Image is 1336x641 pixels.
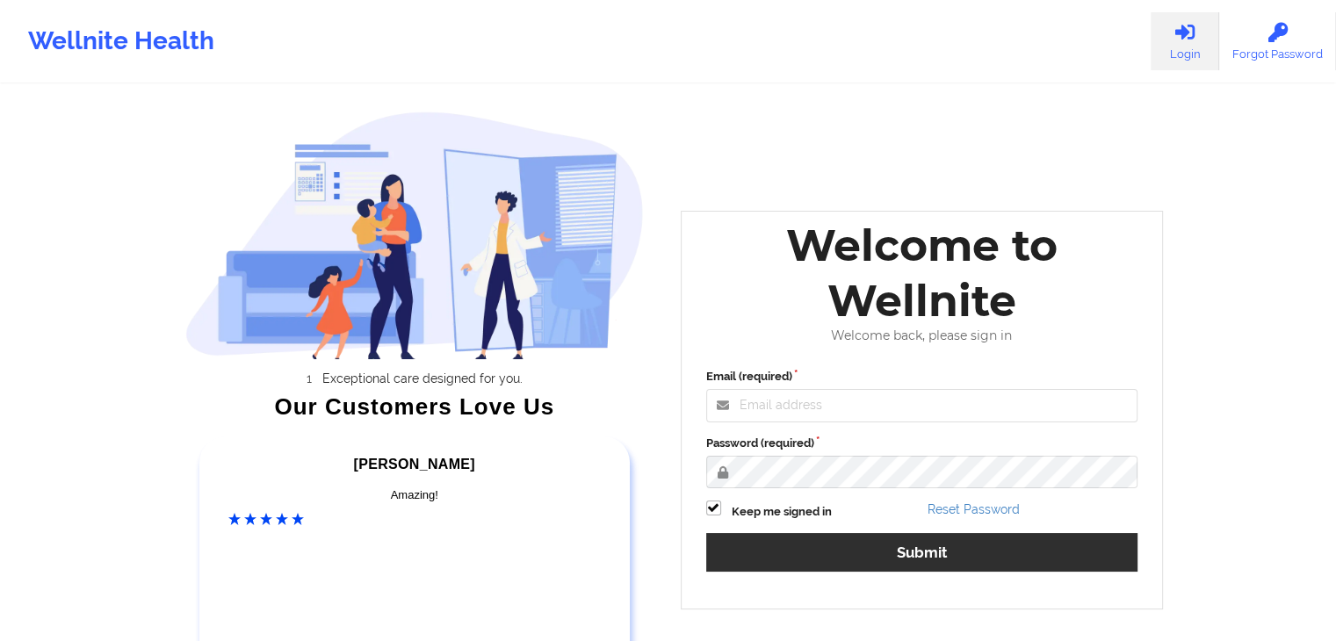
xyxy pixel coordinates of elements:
[1219,12,1336,70] a: Forgot Password
[706,389,1138,422] input: Email address
[354,457,475,472] span: [PERSON_NAME]
[694,218,1151,328] div: Welcome to Wellnite
[201,371,644,385] li: Exceptional care designed for you.
[185,398,644,415] div: Our Customers Love Us
[706,533,1138,571] button: Submit
[694,328,1151,343] div: Welcome back, please sign in
[732,503,832,521] label: Keep me signed in
[1151,12,1219,70] a: Login
[706,435,1138,452] label: Password (required)
[706,368,1138,385] label: Email (required)
[928,502,1020,516] a: Reset Password
[228,486,601,504] div: Amazing!
[185,111,644,359] img: wellnite-auth-hero_200.c722682e.png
